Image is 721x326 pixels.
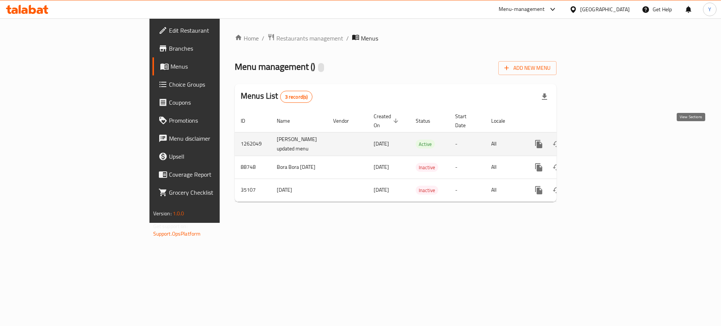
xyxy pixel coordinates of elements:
[235,110,608,202] table: enhanced table
[548,135,566,153] button: Change Status
[374,162,389,172] span: [DATE]
[580,5,630,14] div: [GEOGRAPHIC_DATA]
[152,21,270,39] a: Edit Restaurant
[281,93,312,101] span: 3 record(s)
[361,34,378,43] span: Menus
[169,44,264,53] span: Branches
[504,63,551,73] span: Add New Menu
[169,116,264,125] span: Promotions
[416,163,438,172] span: Inactive
[271,179,327,201] td: [DATE]
[152,147,270,165] a: Upsell
[235,58,315,75] span: Menu management ( )
[280,91,313,103] div: Total records count
[530,135,548,153] button: more
[277,116,300,125] span: Name
[374,185,389,195] span: [DATE]
[152,75,270,93] a: Choice Groups
[235,33,557,43] nav: breadcrumb
[485,179,524,201] td: All
[374,139,389,149] span: [DATE]
[169,170,264,179] span: Coverage Report
[170,62,264,71] span: Menus
[491,116,515,125] span: Locale
[241,90,312,103] h2: Menus List
[153,229,201,239] a: Support.OpsPlatform
[498,61,557,75] button: Add New Menu
[449,132,485,156] td: -
[530,158,548,176] button: more
[485,156,524,179] td: All
[153,209,172,218] span: Version:
[499,5,545,14] div: Menu-management
[173,209,184,218] span: 1.0.0
[152,129,270,147] a: Menu disclaimer
[152,111,270,129] a: Promotions
[241,116,255,125] span: ID
[169,80,264,89] span: Choice Groups
[708,5,711,14] span: Y
[276,34,343,43] span: Restaurants management
[346,34,349,43] li: /
[548,158,566,176] button: Change Status
[169,26,264,35] span: Edit Restaurant
[333,116,359,125] span: Vendor
[449,179,485,201] td: -
[271,132,327,156] td: [PERSON_NAME] updated menu
[152,39,270,57] a: Branches
[152,57,270,75] a: Menus
[153,221,188,231] span: Get support on:
[152,183,270,201] a: Grocery Checklist
[449,156,485,179] td: -
[548,181,566,199] button: Change Status
[152,165,270,183] a: Coverage Report
[535,88,554,106] div: Export file
[169,152,264,161] span: Upsell
[169,98,264,107] span: Coupons
[271,156,327,179] td: Bora Bora [DATE]
[267,33,343,43] a: Restaurants management
[530,181,548,199] button: more
[416,186,438,195] span: Inactive
[152,93,270,111] a: Coupons
[524,110,608,132] th: Actions
[169,188,264,197] span: Grocery Checklist
[485,132,524,156] td: All
[374,112,401,130] span: Created On
[416,116,440,125] span: Status
[169,134,264,143] span: Menu disclaimer
[416,140,435,149] span: Active
[455,112,476,130] span: Start Date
